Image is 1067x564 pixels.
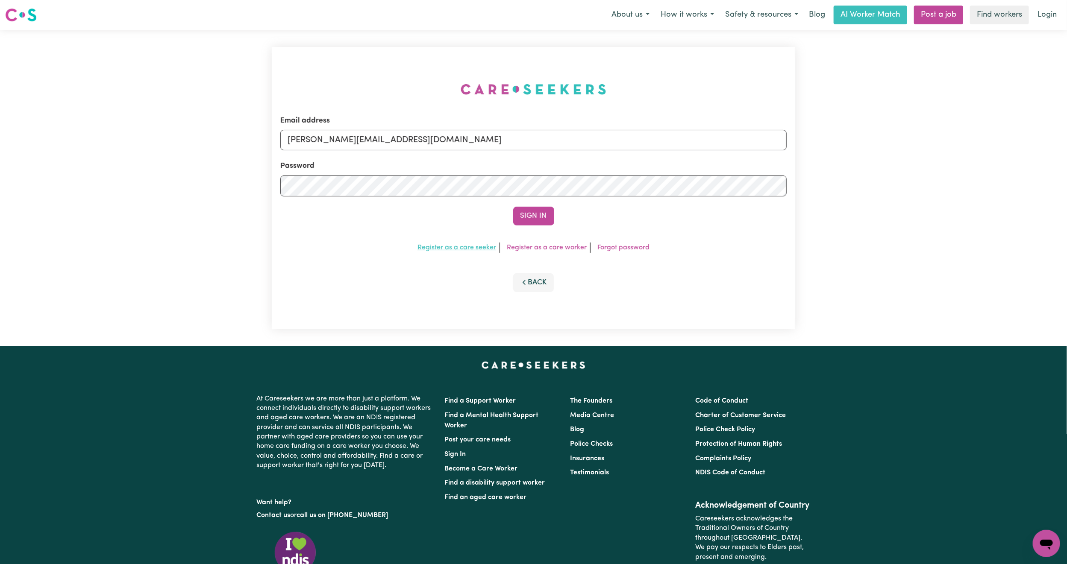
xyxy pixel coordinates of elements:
[695,426,755,433] a: Police Check Policy
[597,244,650,251] a: Forgot password
[513,273,554,292] button: Back
[570,426,584,433] a: Blog
[445,436,511,443] a: Post your care needs
[655,6,720,24] button: How it works
[804,6,830,24] a: Blog
[834,6,907,24] a: AI Worker Match
[445,494,527,501] a: Find an aged care worker
[257,391,435,474] p: At Careseekers we are more than just a platform. We connect individuals directly to disability su...
[513,207,554,225] button: Sign In
[445,412,539,429] a: Find a Mental Health Support Worker
[570,397,612,404] a: The Founders
[445,465,518,472] a: Become a Care Worker
[606,6,655,24] button: About us
[280,130,787,150] input: Email address
[695,455,751,462] a: Complaints Policy
[445,451,466,458] a: Sign In
[5,7,37,23] img: Careseekers logo
[297,512,388,519] a: call us on [PHONE_NUMBER]
[695,500,810,511] h2: Acknowledgement of Country
[1032,6,1062,24] a: Login
[482,362,585,368] a: Careseekers home page
[507,244,587,251] a: Register as a care worker
[257,512,291,519] a: Contact us
[280,161,315,172] label: Password
[570,412,614,419] a: Media Centre
[445,397,516,404] a: Find a Support Worker
[720,6,804,24] button: Safety & resources
[570,441,613,447] a: Police Checks
[257,494,435,507] p: Want help?
[257,507,435,523] p: or
[417,244,496,251] a: Register as a care seeker
[445,479,545,486] a: Find a disability support worker
[914,6,963,24] a: Post a job
[570,469,609,476] a: Testimonials
[695,412,786,419] a: Charter of Customer Service
[695,397,748,404] a: Code of Conduct
[280,115,330,126] label: Email address
[5,5,37,25] a: Careseekers logo
[695,469,765,476] a: NDIS Code of Conduct
[695,441,782,447] a: Protection of Human Rights
[570,455,604,462] a: Insurances
[1033,530,1060,557] iframe: Button to launch messaging window, conversation in progress
[970,6,1029,24] a: Find workers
